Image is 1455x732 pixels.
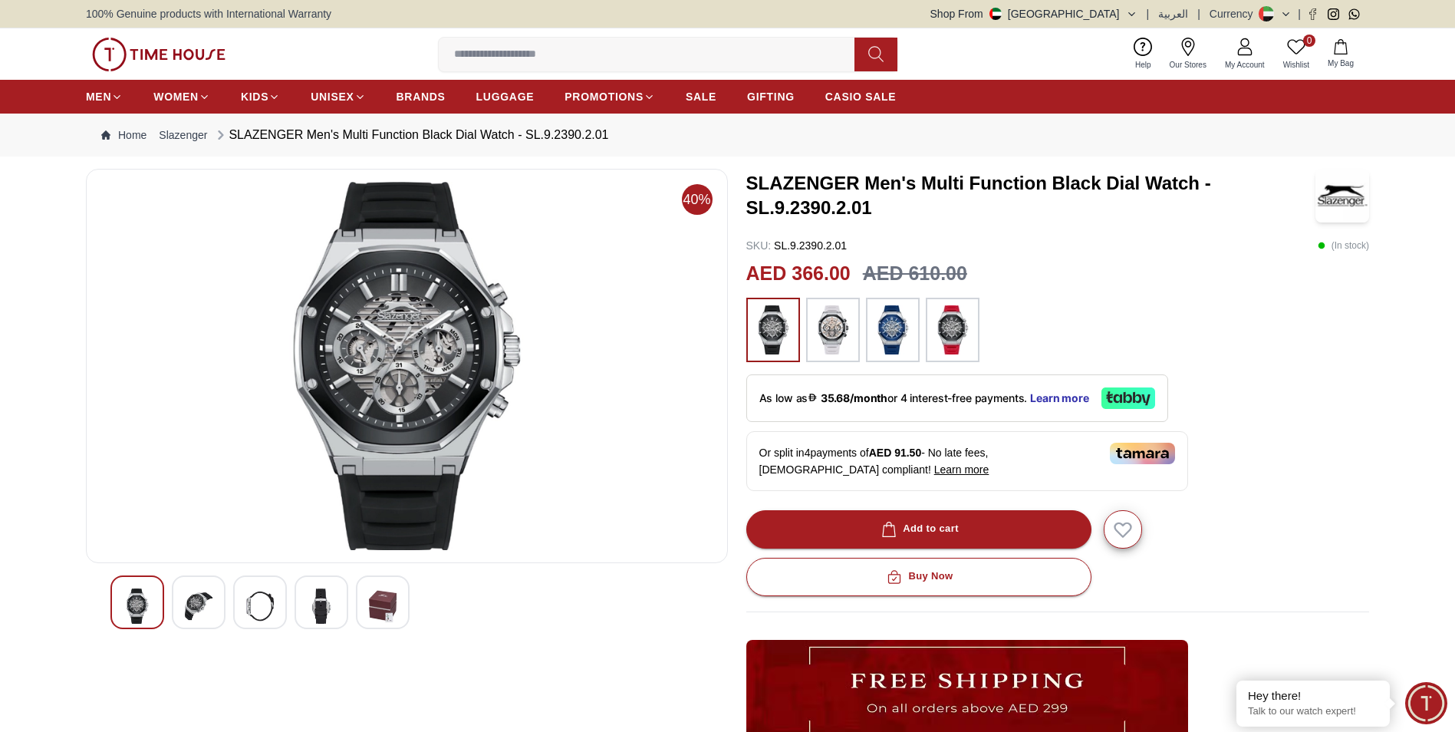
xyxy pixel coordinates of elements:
p: ( In stock ) [1318,238,1369,253]
span: UNISEX [311,89,354,104]
span: My Bag [1322,58,1360,69]
button: العربية [1158,6,1188,21]
a: 0Wishlist [1274,35,1318,74]
a: LUGGAGE [476,83,535,110]
img: SLAZENGER Men's Multi Function Black Dial Watch - SL.9.2390.2.01 [99,182,715,550]
img: Tamara [1110,443,1175,464]
button: Add to cart [746,510,1091,549]
div: Hey there! [1248,688,1378,704]
div: Or split in 4 payments of - No late fees, [DEMOGRAPHIC_DATA] compliant! [746,431,1188,491]
img: SLAZENGER Men's Multi Function Black Dial Watch - SL.9.2390.2.01 [1315,169,1369,223]
a: WOMEN [153,83,210,110]
span: 100% Genuine products with International Warranty [86,6,331,21]
button: Shop From[GEOGRAPHIC_DATA] [930,6,1137,21]
img: SLAZENGER Men's Multi Function Black Dial Watch - SL.9.2390.2.01 [308,589,335,624]
a: Facebook [1307,8,1318,20]
a: BRANDS [397,83,446,110]
a: KIDS [241,83,280,110]
h2: AED 366.00 [746,259,851,289]
button: My Bag [1318,36,1363,72]
a: Home [101,127,146,143]
img: ... [933,305,972,354]
div: Currency [1210,6,1259,21]
span: Wishlist [1277,59,1315,71]
img: ... [92,38,225,71]
h3: AED 610.00 [863,259,967,289]
a: CASIO SALE [825,83,897,110]
span: KIDS [241,89,268,104]
div: Buy Now [884,568,953,585]
a: Whatsapp [1348,8,1360,20]
a: UNISEX [311,83,365,110]
a: Our Stores [1160,35,1216,74]
p: Talk to our watch expert! [1248,705,1378,718]
span: AED 91.50 [869,447,921,459]
span: BRANDS [397,89,446,104]
span: MEN [86,89,111,104]
a: GIFTING [747,83,795,110]
span: CASIO SALE [825,89,897,104]
nav: Breadcrumb [86,114,1369,157]
div: SLAZENGER Men's Multi Function Black Dial Watch - SL.9.2390.2.01 [213,126,608,144]
span: Our Stores [1164,59,1213,71]
span: | [1197,6,1200,21]
img: ... [874,305,912,354]
img: United Arab Emirates [989,8,1002,20]
button: Buy Now [746,558,1091,596]
span: | [1298,6,1301,21]
div: Add to cart [878,520,959,538]
a: SALE [686,83,716,110]
span: | [1147,6,1150,21]
span: PROMOTIONS [565,89,644,104]
img: ... [814,305,852,354]
img: SLAZENGER Men's Multi Function Black Dial Watch - SL.9.2390.2.01 [123,589,151,624]
span: GIFTING [747,89,795,104]
span: SALE [686,89,716,104]
div: Chat Widget [1405,682,1447,724]
img: SLAZENGER Men's Multi Function Black Dial Watch - SL.9.2390.2.01 [246,589,274,624]
span: My Account [1219,59,1271,71]
h3: SLAZENGER Men's Multi Function Black Dial Watch - SL.9.2390.2.01 [746,171,1316,220]
a: Slazenger [159,127,207,143]
span: LUGGAGE [476,89,535,104]
span: 0 [1303,35,1315,47]
img: SLAZENGER Men's Multi Function Black Dial Watch - SL.9.2390.2.01 [369,589,397,624]
a: MEN [86,83,123,110]
a: Instagram [1328,8,1339,20]
span: Learn more [934,463,989,476]
a: PROMOTIONS [565,83,655,110]
span: SKU : [746,239,772,252]
p: SL.9.2390.2.01 [746,238,848,253]
span: WOMEN [153,89,199,104]
a: Help [1126,35,1160,74]
img: ... [754,305,792,354]
span: Help [1129,59,1157,71]
img: SLAZENGER Men's Multi Function Black Dial Watch - SL.9.2390.2.01 [185,589,212,624]
span: 40% [682,184,713,215]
